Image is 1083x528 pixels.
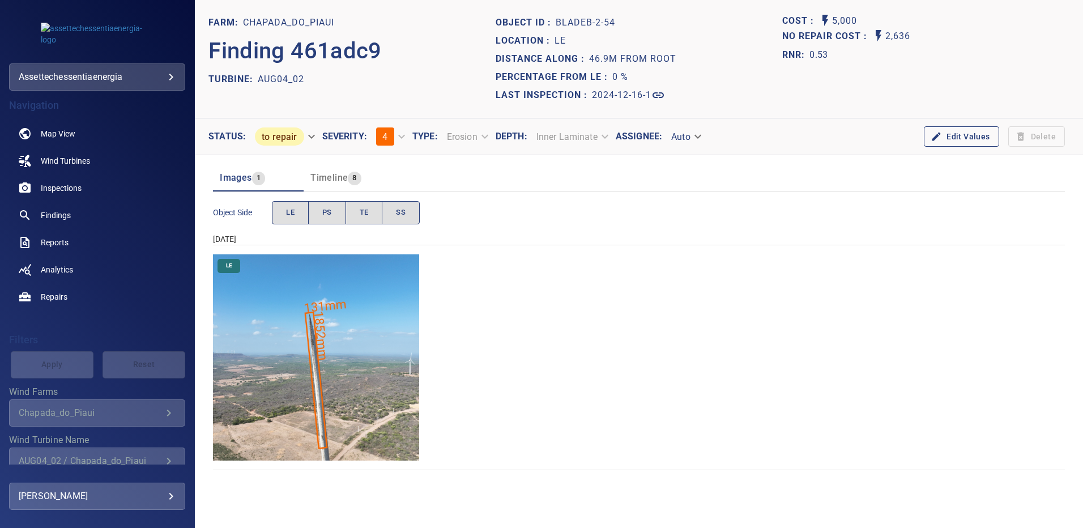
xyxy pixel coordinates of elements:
[592,88,665,102] a: 2024-12-16-1
[208,16,243,29] p: FARM:
[19,487,176,505] div: [PERSON_NAME]
[322,132,367,141] label: Severity :
[41,237,69,248] span: Reports
[272,201,420,224] div: objectSide
[19,407,162,418] div: Chapada_do_Piaui
[360,206,369,219] span: TE
[208,34,382,68] p: Finding 461adc9
[255,131,304,142] span: to repair
[9,256,185,283] a: analytics noActive
[41,291,67,303] span: Repairs
[612,70,628,84] p: 0 %
[9,174,185,202] a: inspections noActive
[322,206,332,219] span: PS
[41,182,82,194] span: Inspections
[246,123,322,150] div: to repair
[9,202,185,229] a: findings noActive
[782,29,872,44] span: Projected additional costs incurred by waiting 1 year to repair. This is a function of possible i...
[782,46,828,64] span: The ratio of the additional incurred cost of repair in 1 year and the cost of repairing today. Fi...
[782,14,818,29] span: The base labour and equipment costs to repair the finding. Does not include the loss of productio...
[9,120,185,147] a: map noActive
[19,68,176,86] div: assettechessentiaenergia
[348,172,361,185] span: 8
[496,70,612,84] p: Percentage from LE :
[527,127,616,147] div: Inner Laminate
[41,155,90,167] span: Wind Turbines
[286,206,295,219] span: LE
[924,126,999,147] button: Edit Values
[346,201,383,224] button: TE
[9,334,185,346] h4: Filters
[252,172,265,185] span: 1
[589,52,676,66] p: 46.9m from root
[220,172,251,183] span: Images
[662,127,709,147] div: Auto
[9,436,185,445] label: Wind Turbine Name
[9,63,185,91] div: assettechessentiaenergia
[367,123,412,150] div: 4
[496,132,527,141] label: Depth :
[382,131,387,142] span: 4
[412,132,438,141] label: Type :
[9,283,185,310] a: repairs noActive
[9,399,185,427] div: Wind Farms
[382,201,420,224] button: SS
[885,29,910,44] p: 2,636
[496,52,589,66] p: Distance along :
[782,31,872,42] h1: No Repair Cost :
[832,14,857,29] p: 5,000
[219,262,239,270] span: LE
[9,147,185,174] a: windturbines noActive
[616,132,662,141] label: Assignee :
[9,229,185,256] a: reports noActive
[396,206,406,219] span: SS
[782,48,809,62] h1: RNR:
[9,448,185,475] div: Wind Turbine Name
[243,16,334,29] p: Chapada_do_Piaui
[9,100,185,111] h4: Navigation
[19,455,162,466] div: AUG04_02 / Chapada_do_Piaui
[213,233,1065,245] div: [DATE]
[556,16,615,29] p: bladeB-2-54
[818,14,832,27] svg: Auto Cost
[41,128,75,139] span: Map View
[496,34,555,48] p: Location :
[258,73,304,86] p: AUG04_02
[496,16,556,29] p: Object ID :
[438,127,496,147] div: Erosion
[9,388,185,397] label: Wind Farms
[208,73,258,86] p: TURBINE:
[208,132,246,141] label: Status :
[213,207,272,218] span: Object Side
[41,23,154,45] img: assettechessentiaenergia-logo
[41,210,71,221] span: Findings
[809,48,828,62] p: 0.53
[782,16,818,27] h1: Cost :
[592,88,651,102] p: 2024-12-16-1
[41,264,73,275] span: Analytics
[555,34,566,48] p: LE
[272,201,309,224] button: LE
[310,172,348,183] span: Timeline
[308,201,346,224] button: PS
[872,29,885,42] svg: Auto No Repair Cost
[213,254,419,461] img: Chapada_do_Piaui/AUG04_02/2024-12-16-1/2024-12-16-2/image88wp88.jpg
[496,88,592,102] p: Last Inspection :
